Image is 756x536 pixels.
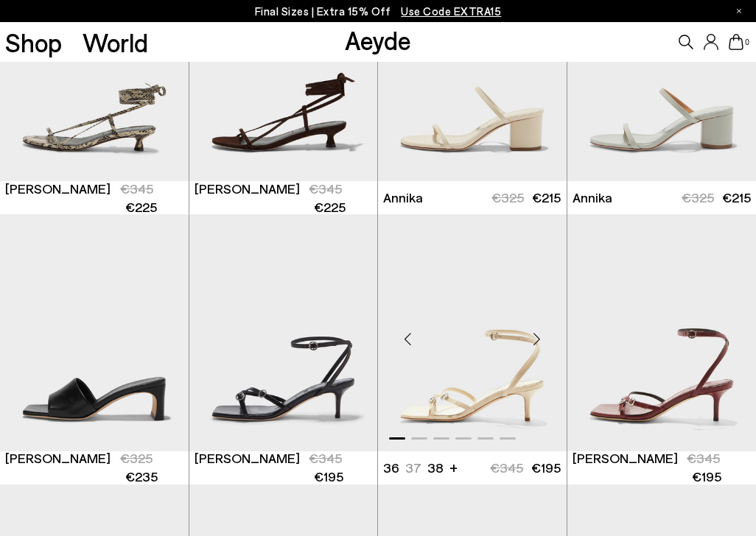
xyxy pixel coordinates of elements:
span: [PERSON_NAME] [5,180,111,198]
span: €225 [125,199,157,215]
span: 0 [743,38,751,46]
a: Shop [5,29,62,55]
div: Previous slide [385,317,430,361]
span: €195 [692,468,721,484]
li: 36 [383,459,399,477]
div: Next slide [515,317,559,361]
span: Annika [383,188,423,207]
span: Navigate to /collections/ss25-final-sizes [401,4,501,18]
span: €345 [687,450,720,466]
a: Annika €325 €215 [378,181,567,214]
ul: variant [383,459,441,477]
span: €195 [314,468,343,484]
span: [PERSON_NAME] [195,449,300,468]
span: Annika [573,188,612,207]
span: [PERSON_NAME] [573,449,678,468]
span: €345 [120,180,153,197]
span: €215 [532,189,561,205]
span: €325 [682,189,714,205]
span: €345 [309,180,342,197]
a: [PERSON_NAME] €345 €225 [189,181,378,214]
a: [PERSON_NAME] €345 €195 [189,451,378,484]
div: 1 / 6 [378,214,567,451]
img: Libby Leather Kitten-Heel Sandals [378,214,567,451]
li: + [449,457,458,477]
span: €325 [491,189,524,205]
a: Aeyde [345,24,411,55]
li: 38 [427,459,444,477]
span: €325 [120,450,153,466]
a: 36 37 38 + €345 €195 [378,451,567,484]
span: €345 [309,450,342,466]
span: [PERSON_NAME] [5,449,111,468]
span: [PERSON_NAME] [195,180,300,198]
span: €345 [490,459,523,476]
p: Final Sizes | Extra 15% Off [255,2,502,21]
a: Next slide Previous slide [378,214,567,451]
span: €215 [722,189,751,205]
span: €195 [531,459,561,476]
a: 0 [729,34,743,50]
span: €225 [314,199,346,215]
img: Libby Leather Kitten-Heel Sandals [189,214,378,451]
a: World [83,29,148,55]
span: €235 [125,468,158,484]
